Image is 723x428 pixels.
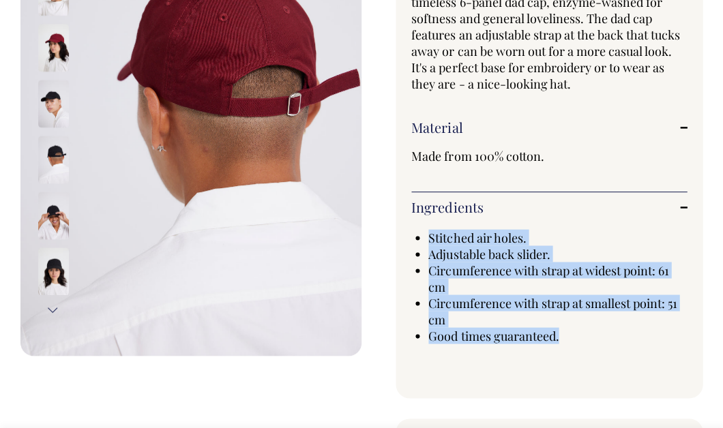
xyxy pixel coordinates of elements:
a: Ingredients [411,199,687,215]
a: Material [411,119,687,136]
span: Stitched air holes. [428,229,526,245]
img: burgundy [38,24,69,72]
span: Good times guaranteed. [428,327,559,343]
span: Circumference with strap at smallest point: 51 cm [428,294,677,327]
span: Circumference with strap at widest point: 61 cm [428,262,668,294]
button: Next [43,294,63,325]
img: black [38,247,69,295]
span: Adjustable back slider. [428,245,550,262]
img: black [38,136,69,183]
img: black [38,192,69,239]
span: Made from 100% cotton. [411,148,544,164]
img: black [38,80,69,127]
